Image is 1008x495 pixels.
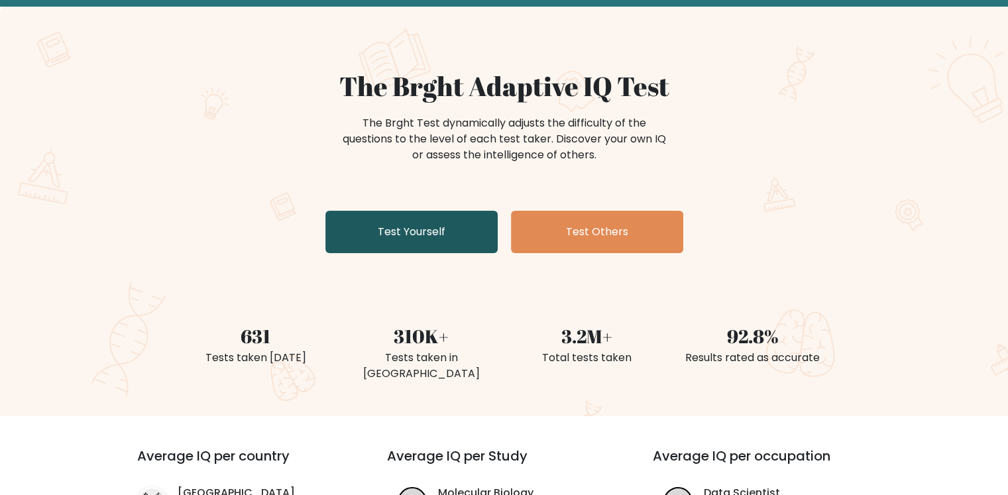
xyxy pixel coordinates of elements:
[181,350,331,366] div: Tests taken [DATE]
[511,211,683,253] a: Test Others
[653,448,887,480] h3: Average IQ per occupation
[137,448,339,480] h3: Average IQ per country
[181,322,331,350] div: 631
[347,350,496,382] div: Tests taken in [GEOGRAPHIC_DATA]
[387,448,621,480] h3: Average IQ per Study
[339,115,670,163] div: The Brght Test dynamically adjusts the difficulty of the questions to the level of each test take...
[325,211,498,253] a: Test Yourself
[512,350,662,366] div: Total tests taken
[181,70,828,102] h1: The Brght Adaptive IQ Test
[347,322,496,350] div: 310K+
[678,322,828,350] div: 92.8%
[678,350,828,366] div: Results rated as accurate
[512,322,662,350] div: 3.2M+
